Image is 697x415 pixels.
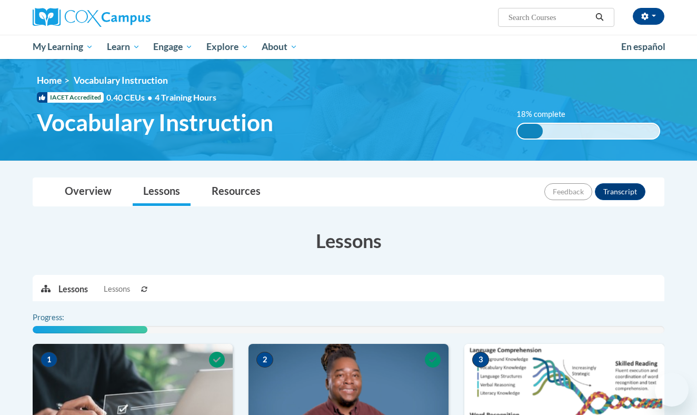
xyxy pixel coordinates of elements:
iframe: Button to launch messaging window [655,373,689,407]
a: My Learning [26,35,100,59]
p: Lessons [58,283,88,295]
div: Main menu [17,35,680,59]
span: IACET Accredited [37,92,104,103]
a: Overview [54,178,122,206]
label: 18% complete [516,108,577,120]
span: Explore [206,41,248,53]
span: 4 Training Hours [155,92,216,102]
button: Account Settings [633,8,664,25]
a: Engage [146,35,200,59]
a: Resources [201,178,271,206]
span: Lessons [104,283,130,295]
img: Cox Campus [33,8,151,27]
span: 2 [256,352,273,368]
a: Learn [100,35,147,59]
span: 1 [41,352,57,368]
a: About [255,35,305,59]
a: Explore [200,35,255,59]
div: 18% complete [517,124,543,139]
span: Vocabulary Instruction [74,75,168,86]
span: 0.40 CEUs [106,92,155,103]
span: • [147,92,152,102]
span: Learn [107,41,140,53]
button: Transcript [595,183,645,200]
input: Search Courses [507,11,592,24]
a: En español [614,36,672,58]
span: About [262,41,297,53]
a: Lessons [133,178,191,206]
span: Vocabulary Instruction [37,108,273,136]
button: Search [592,11,608,24]
a: Home [37,75,62,86]
label: Progress: [33,312,93,323]
span: En español [621,41,665,52]
span: 3 [472,352,489,368]
h3: Lessons [33,228,664,254]
span: My Learning [33,41,93,53]
button: Feedback [544,183,592,200]
a: Cox Campus [33,8,233,27]
span: Engage [153,41,193,53]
